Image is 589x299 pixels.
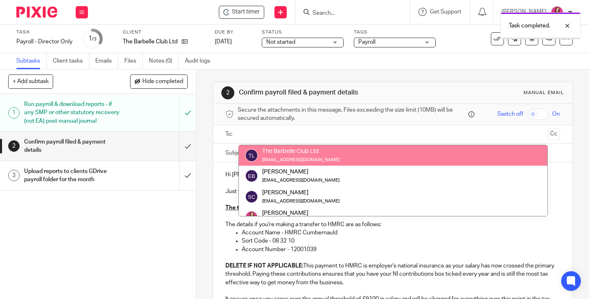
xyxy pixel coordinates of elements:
[124,53,143,69] a: Files
[262,199,339,203] small: [EMAIL_ADDRESS][DOMAIN_NAME]
[123,38,178,46] p: The Barbelle Club Ltd
[225,263,303,269] strong: DELETE IF NOT APPLICABLE:
[149,53,179,69] a: Notes (0)
[16,7,57,18] img: Pixie
[130,74,188,88] button: Hide completed
[24,98,122,127] h1: Run payroll & download reports - if any SMP or other statutory recovery (not EA) post manual journal
[225,149,247,157] label: Subject:
[262,29,344,36] label: Status
[262,147,339,155] div: The Barbelle Club Ltd
[219,6,264,19] div: The Barbelle Club Ltd - Payroll - Director Only
[16,38,72,46] div: Payroll - Director Only
[142,79,183,85] span: Hide completed
[232,8,260,16] span: Start timer
[358,39,375,45] span: Payroll
[242,229,560,237] p: Account Name - HMRC Cumbernauld
[88,34,97,43] div: 1
[225,262,560,287] p: This payment to HMRC is employer's national insurance as your salary has now crossed the primary ...
[215,39,232,45] span: [DATE]
[262,188,339,196] div: [PERSON_NAME]
[497,110,523,118] span: Switch off
[123,29,205,36] label: Client
[509,22,550,30] p: Task completed.
[53,53,89,69] a: Client tasks
[8,140,20,152] div: 2
[262,157,339,162] small: [EMAIL_ADDRESS][DOMAIN_NAME]
[245,190,258,203] img: svg%3E
[95,53,118,69] a: Emails
[16,29,72,36] label: Task
[548,128,560,140] button: Cc
[24,136,122,157] h1: Confirm payroll filed & payment details
[524,90,564,96] div: Manual email
[225,171,560,179] p: Hi [PERSON_NAME],
[225,187,560,196] p: Just to let you know we have filed your payroll return for [DATE].
[8,107,20,119] div: 1
[245,211,258,224] img: 21.png
[242,237,560,245] p: Sort Code - 08 32 10
[551,6,564,19] img: 21.png
[225,205,537,211] u: The tax/NI payment due to HMRC is £XXX, and is due to be paid by the [DATE] using reference 120PS...
[225,130,234,138] label: To:
[24,165,122,186] h1: Upload reports to clients GDrive payroll folder for the month
[8,74,53,88] button: + Add subtask
[215,29,252,36] label: Due by
[16,53,47,69] a: Subtasks
[239,88,410,97] h1: Confirm payroll filed & payment details
[185,53,216,69] a: Audit logs
[262,209,376,217] div: [PERSON_NAME]
[245,149,258,162] img: svg%3E
[262,178,339,182] small: [EMAIL_ADDRESS][DOMAIN_NAME]
[242,245,560,254] p: Account Number - 12001039
[221,86,234,99] div: 2
[262,168,339,176] div: [PERSON_NAME]
[225,220,560,229] p: The details if you're making a transfer to HMRC are as follows:
[266,39,295,45] span: Not started
[92,37,97,41] small: /3
[245,169,258,182] img: svg%3E
[8,170,20,181] div: 3
[552,110,560,118] span: On
[238,106,466,123] span: Secure the attachments in this message. Files exceeding the size limit (10MB) will be secured aut...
